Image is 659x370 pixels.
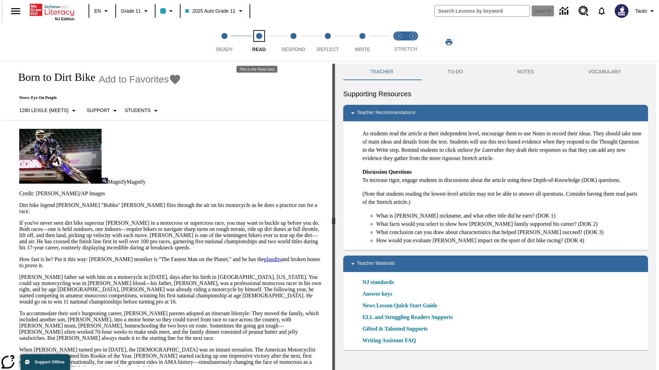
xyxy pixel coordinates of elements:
p: Dirt bike legend [PERSON_NAME] "Bubba" [PERSON_NAME] flies through the air on his motorcycle as h... [19,202,324,214]
span: Reflect [317,47,339,52]
div: Press Enter or Spacebar and then press right and left arrow keys to move the slider [332,64,335,370]
button: Class: 2025 Auto Grade 11, Select your class [183,5,247,17]
text: 2 [412,34,414,38]
button: Select a new avatar [611,2,633,20]
span: 2025 Auto Grade 11 [185,8,235,15]
p: Students [125,107,150,114]
span: Magnify [108,179,127,185]
span: Respond [281,47,305,52]
span: Ready [216,47,233,52]
span: Tauto [635,8,647,15]
div: This is the Read step [236,66,277,73]
button: Open side menu [5,1,26,21]
a: News Lesson Quick Start Guide, Will open in new browser window or tab [362,301,437,310]
button: Ready step 1 of 5 [205,23,244,61]
button: Scaffolds, Support [84,104,122,117]
button: Read step 2 of 5 [239,23,279,61]
p: News: Eye On People [11,95,181,100]
h6: Supporting Resources [343,88,648,99]
h1: Born to Dirt Bike [11,71,95,84]
a: Resource Center, Will open in new tab [574,2,593,20]
em: Save for Later [463,147,494,153]
button: Respond step 3 of 5 [274,23,313,61]
div: reading [3,64,332,367]
button: Class color is light blue. Change class color [158,5,178,17]
p: (Note that students reading the lowest-level articles may not be able to answer all questions. Co... [362,190,643,206]
button: Select Student [122,104,162,117]
p: Teacher Materials [357,260,395,268]
button: Print [438,36,460,48]
p: 1280 Lexile (Meets) [19,107,69,114]
a: Answer keys, Will open in new browser window or tab [362,290,392,298]
button: Grade: Grade 11, Select a grade [118,5,153,17]
span: Grade 11 [121,8,141,15]
li: What facts would you select to show how [PERSON_NAME] family supported his career? (DOK 2) [376,220,643,228]
button: NOTES [490,64,561,80]
button: VOCABULARY [561,64,648,80]
span: NJ Edition [55,17,74,21]
a: Gifted & Talented Supports [362,325,432,333]
img: Motocross racer James Stewart flies through the air on his dirt bike. [19,129,102,184]
button: Write step 5 of 5 [343,23,382,61]
img: Magnify [102,178,108,184]
p: To accommodate their son's burgeoning career, [PERSON_NAME] parents adopted an itinerant lifestyl... [19,310,324,341]
input: search field [435,5,530,16]
span: Write [355,47,370,52]
a: plaudits [264,256,281,262]
p: Support [87,107,110,114]
li: How would you evaluate [PERSON_NAME] impact on the sport of dirt bike racing? (DOK 4) [376,236,643,245]
a: ELL and Struggling Readers Supports [362,313,457,321]
div: activity [335,64,656,370]
p: Teacher Recommendations [357,109,415,117]
button: Stretch Respond step 2 of 2 [403,23,423,61]
span: Support Offline [35,360,65,365]
a: Data Center [555,2,574,21]
li: What is [PERSON_NAME] nickname, and what other title did he earn? (DOK 1) [376,212,643,220]
button: Support Offline [21,354,70,370]
p: [PERSON_NAME] father sat with him on a motorcycle in [DATE], days after his birth in [GEOGRAPHIC_... [19,274,324,305]
p: How fast is he? Put it this way: [PERSON_NAME] moniker is "The Fastest Man on the Planet," and he... [19,256,324,269]
img: Avatar [615,4,628,18]
a: NJ standards [362,278,398,286]
a: Writing Assistant FAQ [362,336,420,345]
button: Select Lexile, 1280 Lexile (Meets) [16,104,81,117]
strong: Discussion Questions [362,169,412,175]
span: Magnify [127,179,146,185]
button: TO-DO [420,64,490,80]
div: Teacher Recommendations [343,105,648,121]
a: Notifications [593,2,611,20]
span: Read [252,47,266,52]
p: As students read the article at their independent level, encourage them to use Notes to record th... [362,129,643,162]
div: Teacher Materials [343,256,648,272]
li: What conclusion can you draw about characteristics that helped [PERSON_NAME] succeed? (DOK 3) [376,228,643,236]
button: Teacher [343,64,420,80]
button: Stretch Read step 1 of 2 [389,23,408,61]
text: 1 [397,34,399,38]
button: Add to Favorites - Born to Dirt Bike [99,73,181,85]
button: Reflect step 4 of 5 [308,23,348,61]
span: STRETCH [394,46,417,52]
div: Home [30,2,74,21]
p: If you've never seen dirt bike superstar [PERSON_NAME] in a motocross or supercross race, you may... [19,220,324,251]
span: EN [94,8,101,15]
p: Credit: [PERSON_NAME]/AP Images [19,190,324,197]
span: Add to Favorites [99,74,169,85]
button: Language: EN, Select a language [91,5,113,17]
p: To increase rigor, engage students in discussions about the article using these Depth-of-Knowledg... [362,168,643,184]
div: Instructional Panel Tabs [343,64,648,80]
button: Profile/Settings [633,5,659,17]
